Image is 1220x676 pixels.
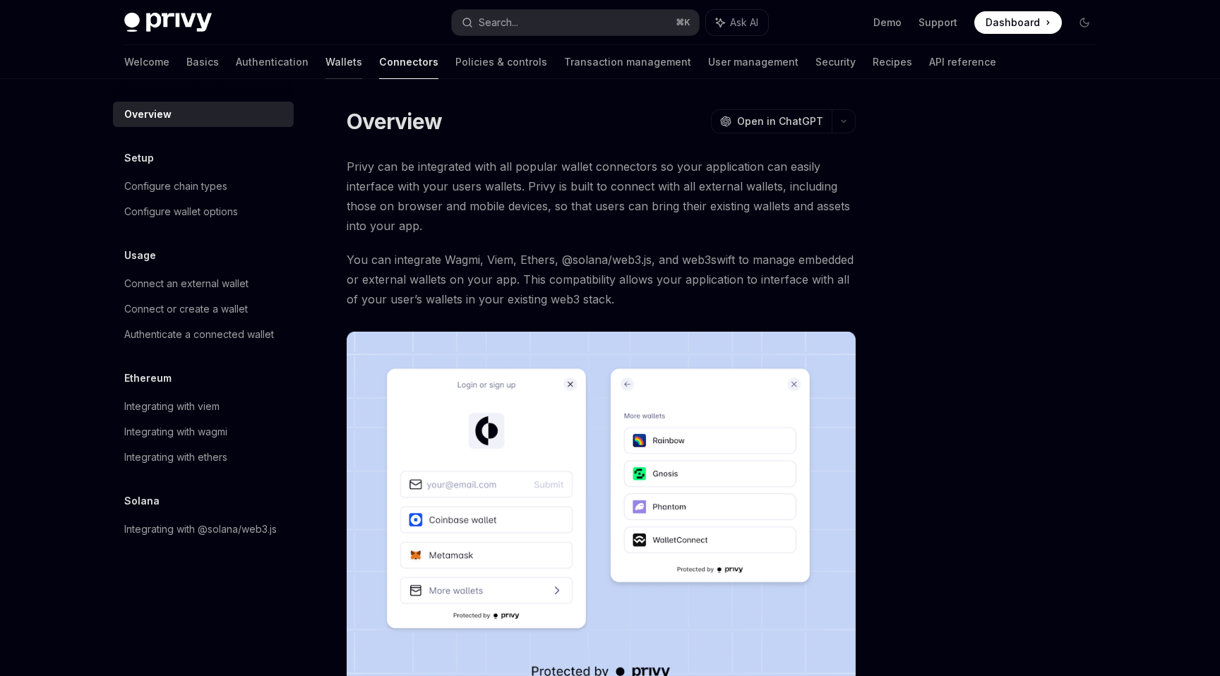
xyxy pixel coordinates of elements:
img: dark logo [124,13,212,32]
a: Basics [186,45,219,79]
button: Search...⌘K [452,10,699,35]
a: Connectors [379,45,438,79]
h1: Overview [347,109,442,134]
a: User management [708,45,799,79]
a: Welcome [124,45,169,79]
a: Configure chain types [113,174,294,199]
h5: Ethereum [124,370,172,387]
span: You can integrate Wagmi, Viem, Ethers, @solana/web3.js, and web3swift to manage embedded or exter... [347,250,856,309]
span: Dashboard [986,16,1040,30]
div: Integrating with ethers [124,449,227,466]
div: Integrating with @solana/web3.js [124,521,277,538]
span: Ask AI [730,16,758,30]
div: Configure wallet options [124,203,238,220]
a: Integrating with ethers [113,445,294,470]
span: ⌘ K [676,17,690,28]
span: Open in ChatGPT [737,114,823,128]
a: Integrating with wagmi [113,419,294,445]
a: Dashboard [974,11,1062,34]
a: Connect an external wallet [113,271,294,296]
div: Integrating with wagmi [124,423,227,440]
div: Integrating with viem [124,398,220,415]
div: Overview [124,106,172,123]
a: Policies & controls [455,45,547,79]
a: Transaction management [564,45,691,79]
a: Configure wallet options [113,199,294,224]
a: Connect or create a wallet [113,296,294,322]
a: Integrating with @solana/web3.js [113,517,294,542]
a: API reference [929,45,996,79]
a: Support [919,16,957,30]
div: Authenticate a connected wallet [124,326,274,343]
a: Authentication [236,45,309,79]
button: Toggle dark mode [1073,11,1096,34]
a: Recipes [873,45,912,79]
a: Wallets [325,45,362,79]
h5: Solana [124,493,160,509]
a: Security [815,45,856,79]
a: Authenticate a connected wallet [113,322,294,347]
div: Connect or create a wallet [124,301,248,318]
button: Open in ChatGPT [711,109,832,133]
span: Privy can be integrated with all popular wallet connectors so your application can easily interfa... [347,157,856,236]
div: Configure chain types [124,178,227,195]
a: Overview [113,102,294,127]
h5: Usage [124,247,156,264]
a: Demo [873,16,902,30]
button: Ask AI [706,10,768,35]
a: Integrating with viem [113,394,294,419]
h5: Setup [124,150,154,167]
div: Connect an external wallet [124,275,249,292]
div: Search... [479,14,518,31]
